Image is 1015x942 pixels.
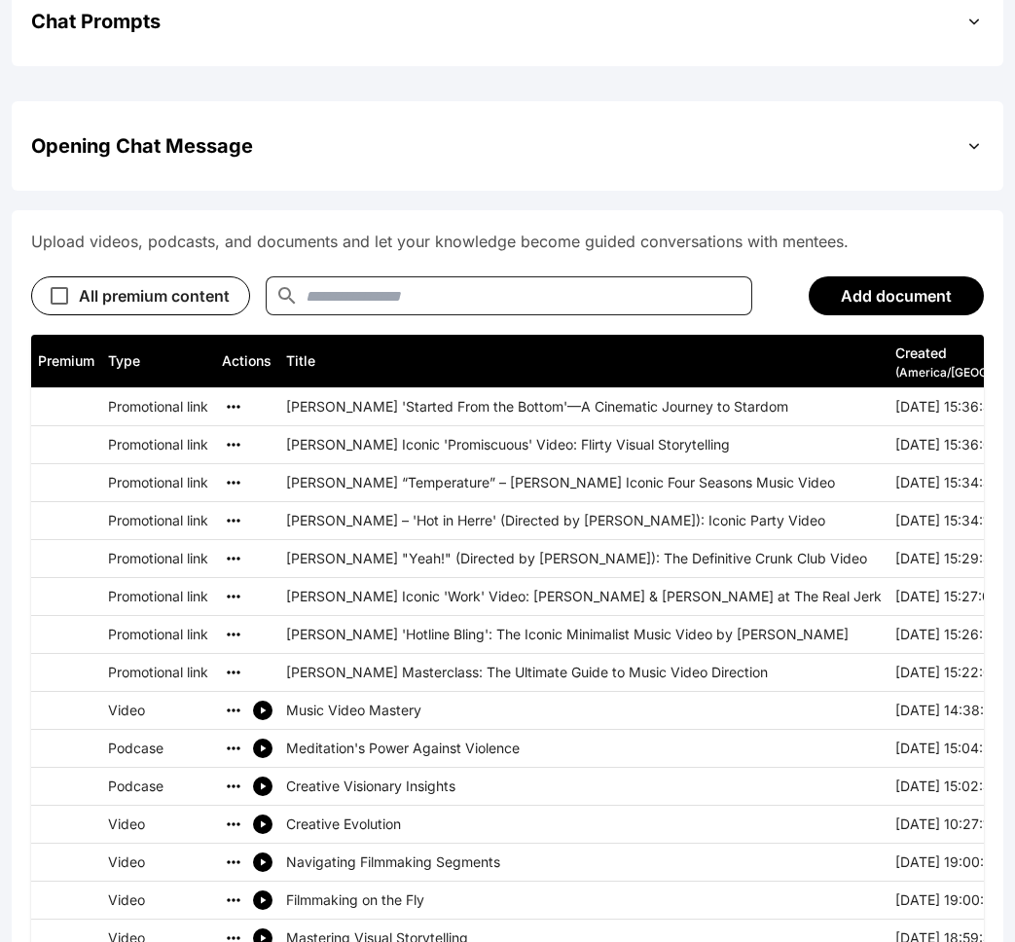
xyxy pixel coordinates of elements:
h2: Chat Prompts [31,8,161,35]
th: Promotional link [101,426,215,464]
th: Actions [215,335,279,388]
button: Remove Navigating Filmmaking Segments [222,851,245,874]
td: Music Video Mastery [279,692,888,730]
th: Podcase [101,768,215,806]
th: Promotional link [101,540,215,578]
th: Video [101,806,215,844]
td: Creative Visionary Insights [279,768,888,806]
th: Promotional link [101,654,215,692]
td: Creative Evolution [279,806,888,844]
th: Podcase [101,730,215,768]
button: Remove Meditation's Power Against Violence [222,737,245,760]
button: Remove Drake's 'Started From the Bottom'—A Cinematic Journey to Stardom [222,395,245,418]
button: Remove Creative Visionary Insights [222,775,245,798]
td: [PERSON_NAME] Masterclass: The Ultimate Guide to Music Video Direction [279,654,888,692]
button: Remove Director X’s Iconic 'Promiscuous' Video: Flirty Visual Storytelling [222,433,245,456]
td: [PERSON_NAME] “Temperature” – [PERSON_NAME] Iconic Four Seasons Music Video [279,464,888,502]
th: Video [101,882,215,920]
th: Promotional link [101,388,215,426]
th: Promotional link [101,616,215,654]
button: Remove Drake's 'Hotline Bling': The Iconic Minimalist Music Video by Director X [222,623,245,646]
td: [PERSON_NAME] Iconic 'Work' Video: [PERSON_NAME] & [PERSON_NAME] at The Real Jerk [279,578,888,616]
button: Remove Director X’s Masterclass: The Ultimate Guide to Music Video Direction [222,661,245,684]
th: Type [101,335,215,388]
td: [PERSON_NAME] "Yeah!" (Directed by [PERSON_NAME]): The Definitive Crunk Club Video [279,540,888,578]
button: Remove Nelly – 'Hot in Herre' (Directed by Director X): Iconic Party Video [222,509,245,532]
h2: Opening Chat Message [31,132,253,160]
td: Navigating Filmmaking Segments [279,844,888,882]
td: [PERSON_NAME] Iconic 'Promiscuous' Video: Flirty Visual Storytelling [279,426,888,464]
th: Promotional link [101,578,215,616]
td: [PERSON_NAME] – 'Hot in Herre' (Directed by [PERSON_NAME]): Iconic Party Video [279,502,888,540]
button: Remove Music Video Mastery [222,699,245,722]
p: Upload videos, podcasts, and documents and let your knowledge become guided conversations with me... [31,230,984,253]
td: Filmmaking on the Fly [279,882,888,920]
th: Promotional link [101,502,215,540]
td: [PERSON_NAME] 'Started From the Bottom'—A Cinematic Journey to Stardom [279,388,888,426]
button: Remove Sean Paul’s “Temperature” – Director X’s Iconic Four Seasons Music Video [222,471,245,494]
th: Premium [31,335,101,388]
th: Video [101,692,215,730]
button: Remove Director X’s Iconic 'Work' Video: Rihanna & Drake at The Real Jerk [222,585,245,608]
td: [PERSON_NAME] 'Hotline Bling': The Iconic Minimalist Music Video by [PERSON_NAME] [279,616,888,654]
td: Meditation's Power Against Violence [279,730,888,768]
th: Title [279,335,888,388]
button: Remove Creative Evolution [222,813,245,836]
th: Promotional link [101,464,215,502]
th: Video [101,844,215,882]
div: All premium content [79,284,230,308]
button: Remove Filmmaking on the Fly [222,888,245,912]
button: Remove Usher's "Yeah!" (Directed by Director X): The Definitive Crunk Club Video [222,547,245,570]
button: Add document [809,276,984,315]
